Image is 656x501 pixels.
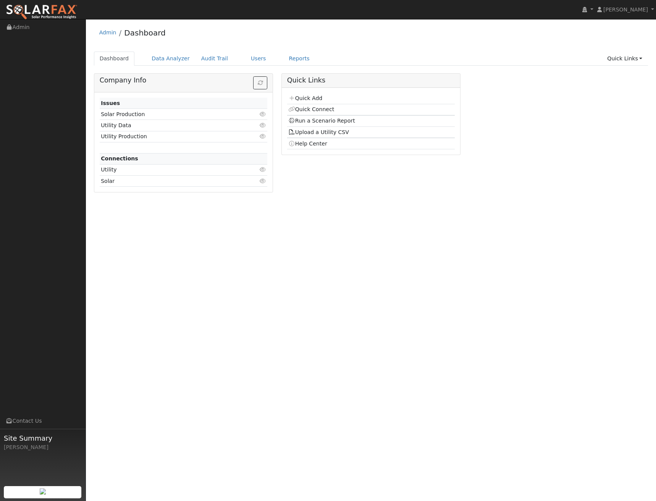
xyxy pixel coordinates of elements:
[603,6,648,13] span: [PERSON_NAME]
[196,52,234,66] a: Audit Trail
[259,112,266,117] i: Click to view
[94,52,135,66] a: Dashboard
[101,155,138,162] strong: Connections
[100,109,241,120] td: Solar Production
[100,164,241,175] td: Utility
[6,4,78,20] img: SolarFax
[601,52,648,66] a: Quick Links
[4,433,82,443] span: Site Summary
[245,52,272,66] a: Users
[4,443,82,451] div: [PERSON_NAME]
[259,123,266,128] i: Click to view
[288,129,349,135] a: Upload a Utility CSV
[259,178,266,184] i: Click to view
[146,52,196,66] a: Data Analyzer
[288,95,322,101] a: Quick Add
[259,134,266,139] i: Click to view
[100,76,268,84] h5: Company Info
[287,76,455,84] h5: Quick Links
[99,29,116,36] a: Admin
[100,120,241,131] td: Utility Data
[283,52,315,66] a: Reports
[100,176,241,187] td: Solar
[288,106,334,112] a: Quick Connect
[288,118,355,124] a: Run a Scenario Report
[100,131,241,142] td: Utility Production
[124,28,166,37] a: Dashboard
[101,100,120,106] strong: Issues
[288,141,327,147] a: Help Center
[259,167,266,172] i: Click to view
[40,488,46,495] img: retrieve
